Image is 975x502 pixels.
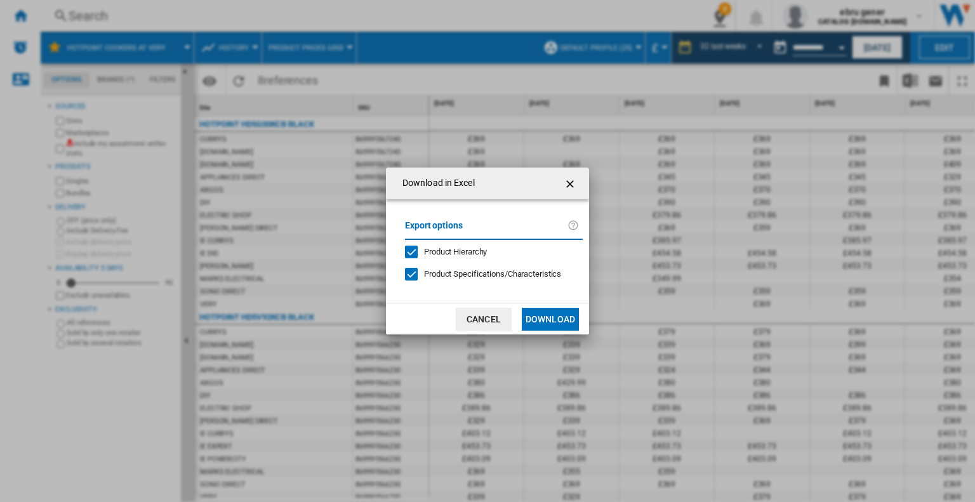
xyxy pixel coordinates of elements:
button: getI18NText('BUTTONS.CLOSE_DIALOG') [559,171,584,196]
span: Product Hierarchy [424,247,487,256]
div: Only applies to Category View [424,268,561,280]
button: Cancel [456,308,512,331]
ng-md-icon: getI18NText('BUTTONS.CLOSE_DIALOG') [564,176,579,192]
md-checkbox: Product Hierarchy [405,246,573,258]
button: Download [522,308,579,331]
span: Product Specifications/Characteristics [424,269,561,279]
label: Export options [405,218,567,242]
h4: Download in Excel [396,177,475,190]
